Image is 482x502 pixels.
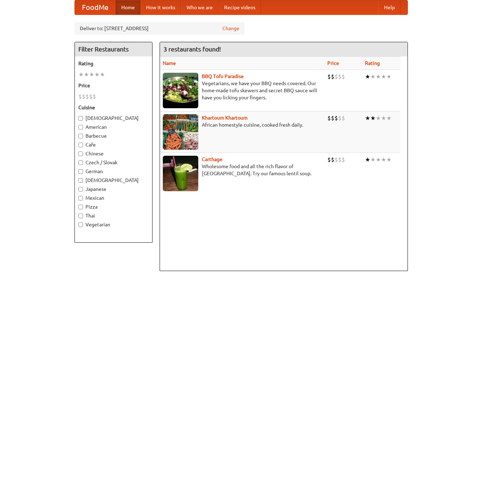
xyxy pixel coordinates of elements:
li: $ [85,93,89,100]
input: American [78,125,83,129]
p: Vegetarians, we have your BBQ needs covered. Our home-made tofu skewers and secret BBQ sauce will... [163,80,322,101]
li: $ [327,114,331,122]
ng-pluralize: 3 restaurants found! [164,46,221,53]
li: ★ [370,156,376,164]
a: Change [222,25,239,32]
li: ★ [376,73,381,81]
label: Czech / Slovak [78,159,149,166]
h4: Filter Restaurants [75,42,152,56]
h5: Cuisine [78,104,149,111]
input: [DEMOGRAPHIC_DATA] [78,116,83,121]
label: Vegetarian [78,221,149,228]
a: Rating [365,60,380,66]
a: Khartoum Khartoum [202,115,248,121]
input: Czech / Slovak [78,160,83,165]
p: Wholesome food and all the rich flavor of [GEOGRAPHIC_DATA]. Try our famous lentil soup. [163,163,322,177]
li: $ [338,73,342,81]
img: tofuparadise.jpg [163,73,198,108]
p: African homestyle cuisine, cooked fresh daily. [163,121,322,128]
a: Who we are [181,0,218,15]
li: ★ [386,114,392,122]
li: $ [93,93,96,100]
li: ★ [84,71,89,78]
input: Vegetarian [78,222,83,227]
input: Thai [78,214,83,218]
li: $ [78,93,82,100]
input: [DEMOGRAPHIC_DATA] [78,178,83,183]
a: FoodMe [75,0,116,15]
li: $ [327,156,331,164]
a: Help [378,0,400,15]
label: Barbecue [78,132,149,139]
li: $ [82,93,85,100]
input: Pizza [78,205,83,209]
li: ★ [370,114,376,122]
li: $ [334,156,338,164]
label: American [78,123,149,131]
div: Deliver to: [STREET_ADDRESS] [74,22,245,35]
input: Barbecue [78,134,83,138]
li: ★ [365,156,370,164]
li: $ [327,73,331,81]
li: ★ [381,73,386,81]
label: [DEMOGRAPHIC_DATA] [78,177,149,184]
li: $ [331,156,334,164]
li: $ [334,114,338,122]
a: How it works [140,0,181,15]
input: Chinese [78,151,83,156]
li: ★ [94,71,100,78]
li: ★ [365,73,370,81]
li: $ [331,114,334,122]
label: Japanese [78,186,149,193]
li: ★ [381,114,386,122]
label: Cafe [78,141,149,148]
li: ★ [386,156,392,164]
li: ★ [376,114,381,122]
label: German [78,168,149,175]
img: khartoum.jpg [163,114,198,150]
li: $ [342,156,345,164]
input: Cafe [78,143,83,147]
li: ★ [100,71,105,78]
a: Name [163,60,176,66]
li: ★ [78,71,84,78]
a: Price [327,60,339,66]
a: Home [116,0,140,15]
a: Carthage [202,156,222,162]
li: $ [338,156,342,164]
li: $ [342,73,345,81]
li: ★ [376,156,381,164]
label: Pizza [78,203,149,210]
input: Japanese [78,187,83,192]
li: ★ [370,73,376,81]
a: Recipe videos [218,0,261,15]
li: $ [342,114,345,122]
li: ★ [386,73,392,81]
label: [DEMOGRAPHIC_DATA] [78,115,149,122]
h5: Price [78,82,149,89]
label: Thai [78,212,149,219]
input: Mexican [78,196,83,200]
li: ★ [381,156,386,164]
label: Chinese [78,150,149,157]
li: $ [334,73,338,81]
li: ★ [89,71,94,78]
label: Mexican [78,194,149,202]
li: $ [331,73,334,81]
li: $ [338,114,342,122]
input: German [78,169,83,174]
li: ★ [365,114,370,122]
img: carthage.jpg [163,156,198,191]
li: $ [89,93,93,100]
h5: Rating [78,60,149,67]
a: BBQ Tofu Paradise [202,73,244,79]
